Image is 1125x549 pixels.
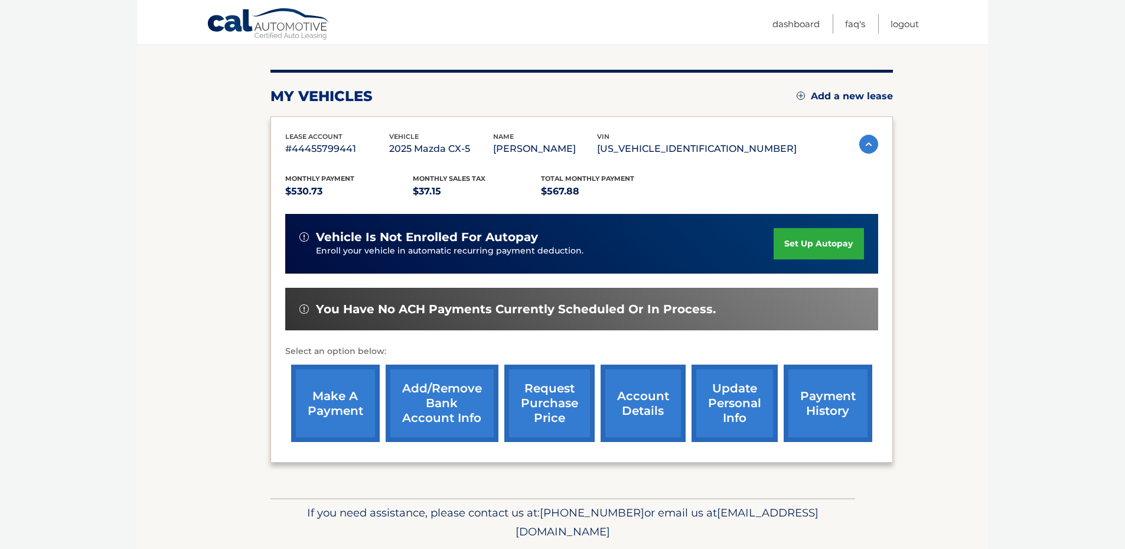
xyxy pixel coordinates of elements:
[413,174,485,183] span: Monthly sales Tax
[540,506,644,519] span: [PHONE_NUMBER]
[541,183,669,200] p: $567.88
[597,141,797,157] p: [US_VEHICLE_IDENTIFICATION_NUMBER]
[692,365,778,442] a: update personal info
[285,141,389,157] p: #44455799441
[389,132,419,141] span: vehicle
[285,132,343,141] span: lease account
[299,304,309,314] img: alert-white.svg
[774,228,863,259] a: set up autopay
[386,365,498,442] a: Add/Remove bank account info
[784,365,872,442] a: payment history
[797,92,805,100] img: add.svg
[285,183,413,200] p: $530.73
[285,174,354,183] span: Monthly Payment
[597,132,609,141] span: vin
[207,8,331,42] a: Cal Automotive
[316,245,774,258] p: Enroll your vehicle in automatic recurring payment deduction.
[797,90,893,102] a: Add a new lease
[389,141,493,157] p: 2025 Mazda CX-5
[772,14,820,34] a: Dashboard
[859,135,878,154] img: accordion-active.svg
[316,230,538,245] span: vehicle is not enrolled for autopay
[493,132,514,141] span: name
[285,345,878,359] p: Select an option below:
[413,183,541,200] p: $37.15
[516,506,819,538] span: [EMAIL_ADDRESS][DOMAIN_NAME]
[270,87,373,105] h2: my vehicles
[845,14,865,34] a: FAQ's
[291,365,380,442] a: make a payment
[541,174,634,183] span: Total Monthly Payment
[278,503,847,541] p: If you need assistance, please contact us at: or email us at
[316,302,716,317] span: You have no ACH payments currently scheduled or in process.
[891,14,919,34] a: Logout
[601,365,686,442] a: account details
[299,232,309,242] img: alert-white.svg
[504,365,595,442] a: request purchase price
[493,141,597,157] p: [PERSON_NAME]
